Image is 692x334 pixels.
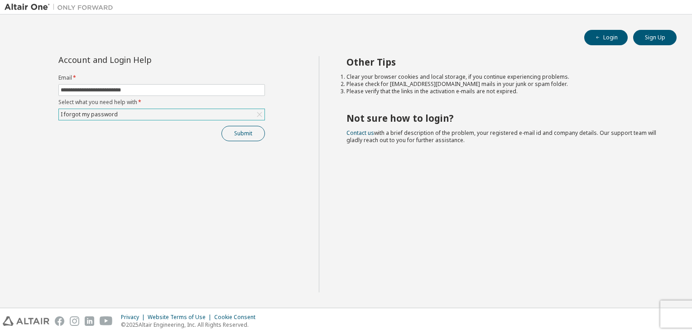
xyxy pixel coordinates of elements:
label: Select what you need help with [58,99,265,106]
div: Cookie Consent [214,314,261,321]
li: Please check for [EMAIL_ADDRESS][DOMAIN_NAME] mails in your junk or spam folder. [346,81,661,88]
h2: Not sure how to login? [346,112,661,124]
img: Altair One [5,3,118,12]
img: facebook.svg [55,316,64,326]
img: linkedin.svg [85,316,94,326]
img: altair_logo.svg [3,316,49,326]
div: Account and Login Help [58,56,224,63]
div: Website Terms of Use [148,314,214,321]
label: Email [58,74,265,81]
button: Login [584,30,628,45]
div: I forgot my password [59,110,119,119]
li: Clear your browser cookies and local storage, if you continue experiencing problems. [346,73,661,81]
button: Submit [221,126,265,141]
p: © 2025 Altair Engineering, Inc. All Rights Reserved. [121,321,261,329]
a: Contact us [346,129,374,137]
button: Sign Up [633,30,677,45]
h2: Other Tips [346,56,661,68]
div: Privacy [121,314,148,321]
img: instagram.svg [70,316,79,326]
img: youtube.svg [100,316,113,326]
li: Please verify that the links in the activation e-mails are not expired. [346,88,661,95]
span: with a brief description of the problem, your registered e-mail id and company details. Our suppo... [346,129,656,144]
div: I forgot my password [59,109,264,120]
